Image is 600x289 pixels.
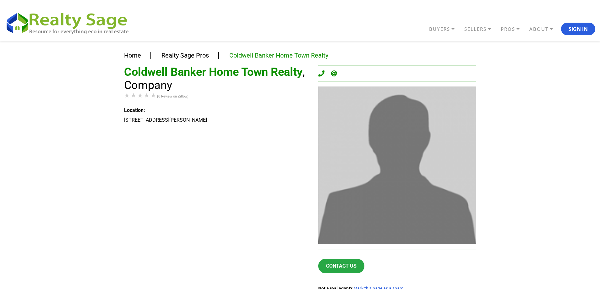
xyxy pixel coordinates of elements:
div: (0 Review on Zillow) [124,92,309,101]
span: , Company [124,65,305,92]
a: Contact Us [318,259,364,273]
div: [STREET_ADDRESS][PERSON_NAME] [124,116,309,124]
div: Location: [124,106,309,114]
a: Home [124,52,141,59]
button: Sign In [561,23,595,35]
a: ABOUT [528,24,561,35]
h1: Coldwell Banker Home Town Realty [124,65,309,92]
img: REALTY SAGE [5,10,135,35]
a: Realty Sage Pros [161,52,209,59]
img: Coldwell Banker Home Town Realty [318,86,476,244]
div: Rating of this product is 0 out of 5. [124,92,157,98]
a: SELLERS [463,24,499,35]
a: BUYERS [428,24,463,35]
a: Coldwell Banker Home Town Realty [229,52,328,59]
a: PROS [499,24,528,35]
